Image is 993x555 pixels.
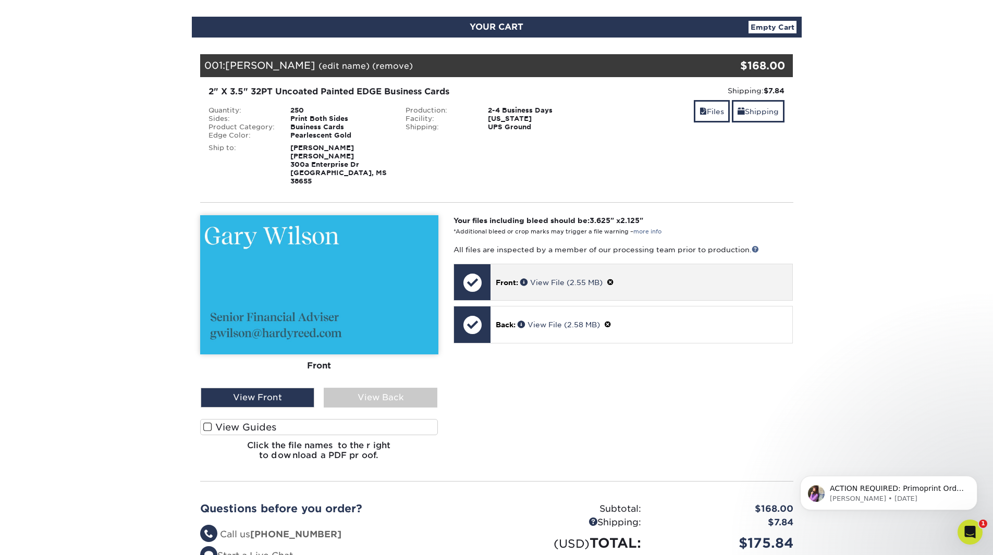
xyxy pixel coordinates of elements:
a: more info [633,228,661,235]
div: 2-4 Business Days [480,106,595,115]
a: Files [694,100,730,122]
iframe: Intercom notifications message [784,454,993,527]
span: 3.625 [590,216,610,225]
h6: Click the file names to the right to download a PDF proof. [200,440,438,468]
iframe: Intercom live chat [958,520,983,545]
small: (USD) [554,537,590,550]
div: Production: [398,106,480,115]
div: Product Category: [201,123,283,131]
span: 2.125 [620,216,640,225]
div: $7.84 [649,516,801,529]
div: 001: [200,54,694,77]
div: UPS Ground [480,123,595,131]
strong: [PERSON_NAME] [PERSON_NAME] 300a Enterprise Dr [GEOGRAPHIC_DATA], MS 38655 [290,144,387,185]
strong: [PHONE_NUMBER] [250,529,341,539]
a: (edit name) [318,61,370,71]
span: YOUR CART [470,22,523,32]
span: 1 [979,520,987,528]
div: Front [200,354,438,377]
div: Edge Color: [201,131,283,140]
strong: $7.84 [764,87,784,95]
div: TOTAL: [497,533,649,553]
iframe: Google Customer Reviews [3,523,89,551]
div: Subtotal: [497,502,649,516]
span: [PERSON_NAME] [225,59,315,71]
span: files [700,107,707,116]
div: Shipping: [497,516,649,529]
span: Back: [496,320,516,329]
div: View Back [324,388,437,408]
div: 2" X 3.5" 32PT Uncoated Painted EDGE Business Cards [209,85,587,98]
div: $168.00 [694,58,786,73]
a: (remove) [372,61,413,71]
a: Empty Cart [749,21,796,33]
div: Pearlescent Gold [283,131,398,140]
span: Front: [496,278,518,287]
a: View File (2.55 MB) [520,278,603,287]
div: View Front [201,388,314,408]
div: Business Cards [283,123,398,131]
div: Facility: [398,115,480,123]
div: Sides: [201,115,283,123]
strong: Your files including bleed should be: " x " [453,216,643,225]
li: Call us [200,528,489,541]
div: $168.00 [649,502,801,516]
a: View File (2.58 MB) [518,320,600,329]
div: Shipping: [398,123,480,131]
small: *Additional bleed or crop marks may trigger a file warning – [453,228,661,235]
div: 250 [283,106,398,115]
p: All files are inspected by a member of our processing team prior to production. [453,244,793,255]
h2: Questions before you order? [200,502,489,515]
span: shipping [738,107,745,116]
div: [US_STATE] [480,115,595,123]
div: Quantity: [201,106,283,115]
label: View Guides [200,419,438,435]
div: Print Both Sides [283,115,398,123]
div: Shipping: [603,85,785,96]
div: $175.84 [649,533,801,553]
a: Shipping [732,100,784,122]
div: Ship to: [201,144,283,186]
